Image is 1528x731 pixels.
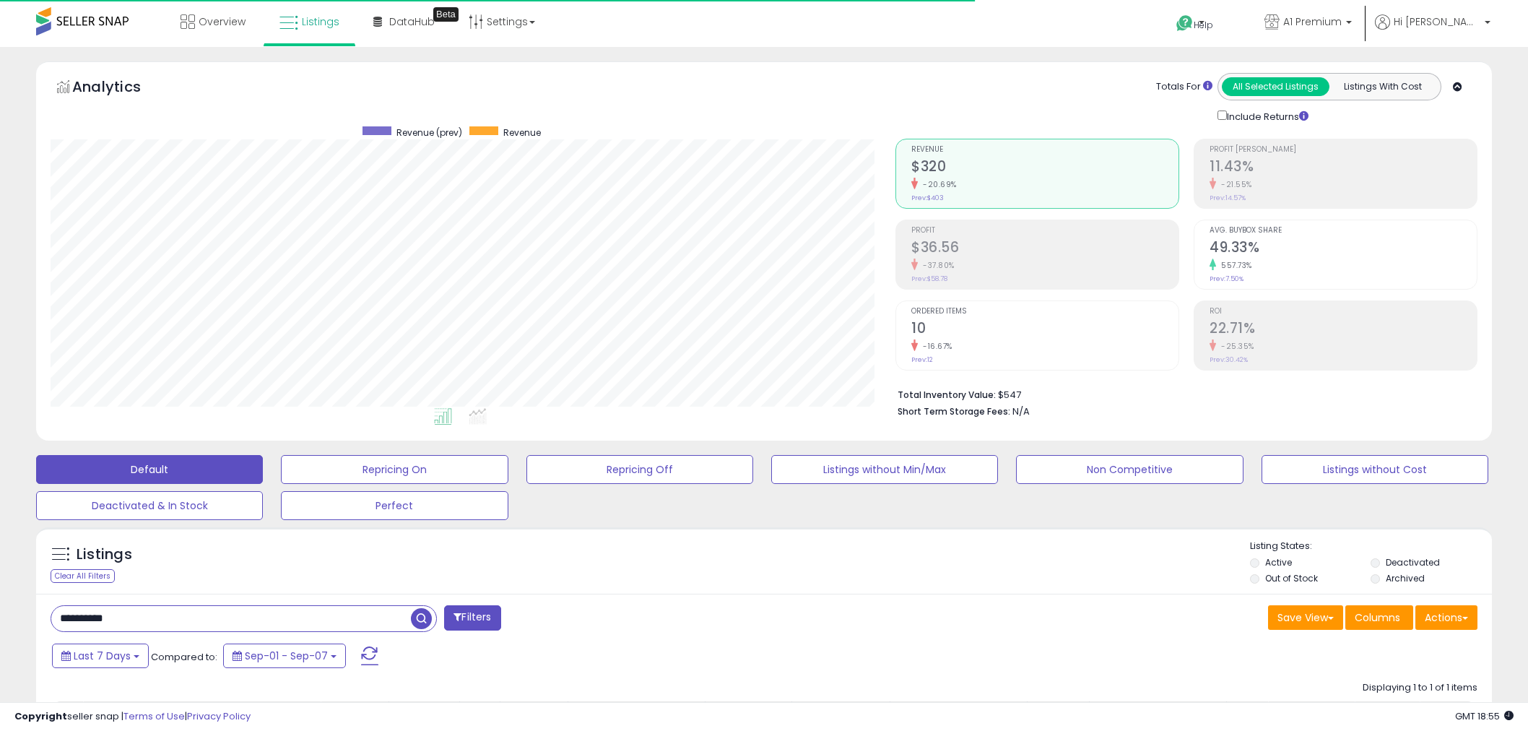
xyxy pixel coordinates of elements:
[918,341,952,352] small: -16.67%
[444,605,500,631] button: Filters
[199,14,246,29] span: Overview
[1012,405,1030,418] span: N/A
[1210,320,1477,339] h2: 22.71%
[1250,540,1492,553] p: Listing States:
[302,14,339,29] span: Listings
[52,644,149,668] button: Last 7 Days
[1363,681,1477,695] div: Displaying 1 to 1 of 1 items
[151,650,217,664] span: Compared to:
[1210,239,1477,259] h2: 49.33%
[1210,227,1477,235] span: Avg. Buybox Share
[1207,108,1326,124] div: Include Returns
[1222,77,1329,96] button: All Selected Listings
[1210,146,1477,154] span: Profit [PERSON_NAME]
[1415,605,1477,630] button: Actions
[898,405,1010,418] b: Short Term Storage Fees:
[918,179,957,190] small: -20.69%
[771,455,998,484] button: Listings without Min/Max
[918,260,955,271] small: -37.80%
[1386,556,1440,568] label: Deactivated
[1345,605,1413,630] button: Columns
[1262,455,1488,484] button: Listings without Cost
[1386,572,1425,584] label: Archived
[911,320,1178,339] h2: 10
[898,385,1467,402] li: $547
[1329,77,1436,96] button: Listings With Cost
[14,710,251,724] div: seller snap | |
[1176,14,1194,33] i: Get Help
[72,77,169,100] h5: Analytics
[1210,308,1477,316] span: ROI
[911,227,1178,235] span: Profit
[1210,274,1243,283] small: Prev: 7.50%
[245,649,328,663] span: Sep-01 - Sep-07
[1455,709,1514,723] span: 2025-09-15 18:55 GMT
[433,7,459,22] div: Tooltip anchor
[1265,572,1318,584] label: Out of Stock
[1265,556,1292,568] label: Active
[911,158,1178,178] h2: $320
[1283,14,1342,29] span: A1 Premium
[1194,19,1213,31] span: Help
[74,649,131,663] span: Last 7 Days
[911,194,944,202] small: Prev: $403
[1210,158,1477,178] h2: 11.43%
[911,355,933,364] small: Prev: 12
[223,644,346,668] button: Sep-01 - Sep-07
[911,274,947,283] small: Prev: $58.78
[396,126,462,139] span: Revenue (prev)
[1216,260,1252,271] small: 557.73%
[51,569,115,583] div: Clear All Filters
[1210,194,1246,202] small: Prev: 14.57%
[1156,80,1212,94] div: Totals For
[1016,455,1243,484] button: Non Competitive
[36,491,263,520] button: Deactivated & In Stock
[1216,179,1252,190] small: -21.55%
[911,308,1178,316] span: Ordered Items
[187,709,251,723] a: Privacy Policy
[77,545,132,565] h5: Listings
[123,709,185,723] a: Terms of Use
[281,455,508,484] button: Repricing On
[911,239,1178,259] h2: $36.56
[36,455,263,484] button: Default
[503,126,541,139] span: Revenue
[898,389,996,401] b: Total Inventory Value:
[526,455,753,484] button: Repricing Off
[1210,355,1248,364] small: Prev: 30.42%
[1165,4,1241,47] a: Help
[1375,14,1490,47] a: Hi [PERSON_NAME]
[911,146,1178,154] span: Revenue
[1355,610,1400,625] span: Columns
[281,491,508,520] button: Perfect
[14,709,67,723] strong: Copyright
[389,14,435,29] span: DataHub
[1216,341,1254,352] small: -25.35%
[1394,14,1480,29] span: Hi [PERSON_NAME]
[1268,605,1343,630] button: Save View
